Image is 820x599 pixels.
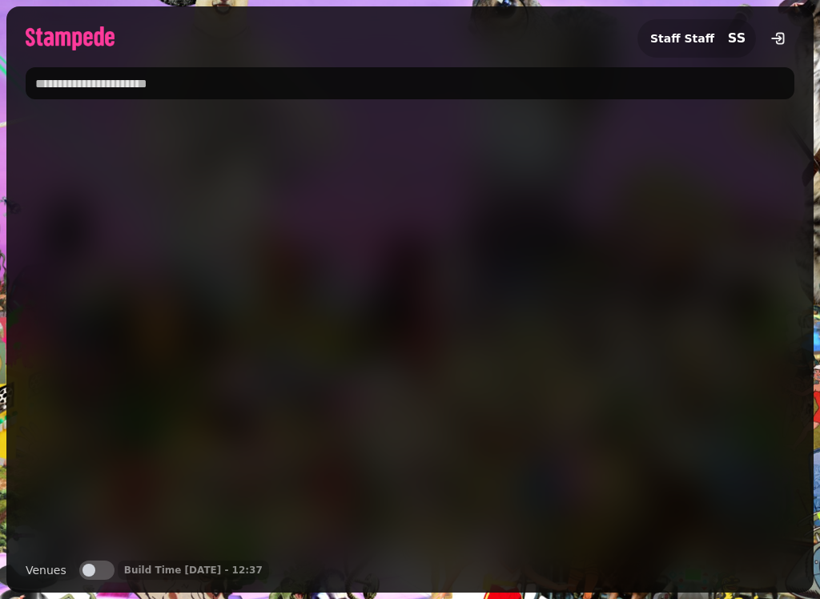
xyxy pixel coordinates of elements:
[762,22,794,54] button: logout
[650,30,714,46] h2: Staff Staff
[728,32,746,45] span: SS
[26,26,115,50] img: logo
[124,564,263,577] p: Build Time [DATE] - 12:37
[26,561,66,580] label: Venues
